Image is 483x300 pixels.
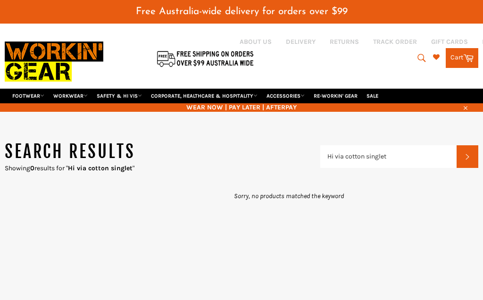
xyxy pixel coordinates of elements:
[310,89,361,103] a: RE-WORKIN' GEAR
[50,89,92,103] a: WORKWEAR
[263,89,308,103] a: ACCESSORIES
[68,164,133,172] strong: Hi via cotton singlet
[136,7,348,17] span: Free Australia-wide delivery for orders over $99
[156,49,255,68] img: Flat $9.95 shipping Australia wide
[93,89,146,103] a: SAFETY & HI VIS
[147,89,261,103] a: CORPORATE, HEALTHCARE & HOSPITALITY
[431,37,468,46] a: GIFT CARDS
[30,164,34,172] strong: 0
[5,103,478,112] span: WEAR NOW | PAY LATER | AFTERPAY
[363,89,382,103] a: SALE
[320,145,457,168] input: Search
[5,164,320,173] p: Showing results for " "
[446,48,478,68] a: Cart
[5,35,103,88] img: Workin Gear leaders in Workwear, Safety Boots, PPE, Uniforms. Australia's No.1 in Workwear
[8,89,48,103] a: FOOTWEAR
[330,37,359,46] a: RETURNS
[373,37,417,46] a: TRACK ORDER
[234,192,344,200] em: Sorry, no products matched the keyword
[5,140,320,164] h1: Search results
